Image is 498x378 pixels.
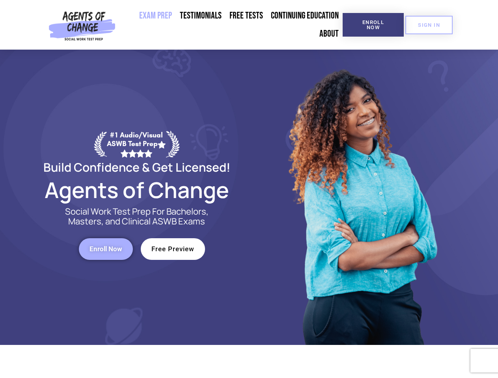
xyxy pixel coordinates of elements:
img: Website Image 1 (1) [283,50,440,345]
a: Testimonials [176,7,226,25]
a: Free Preview [141,238,205,260]
h2: Build Confidence & Get Licensed! [24,161,249,173]
nav: Menu [119,7,343,43]
p: Social Work Test Prep For Bachelors, Masters, and Clinical ASWB Exams [56,207,218,226]
span: SIGN IN [418,22,440,28]
a: Free Tests [226,7,267,25]
a: Continuing Education [267,7,343,25]
div: #1 Audio/Visual ASWB Test Prep [107,131,166,157]
h2: Agents of Change [24,181,249,199]
a: SIGN IN [405,16,453,34]
a: About [315,25,343,43]
span: Enroll Now [90,246,122,252]
a: Enroll Now [343,13,404,37]
a: Enroll Now [79,238,133,260]
span: Enroll Now [355,20,391,30]
span: Free Preview [151,246,194,252]
a: Exam Prep [135,7,176,25]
